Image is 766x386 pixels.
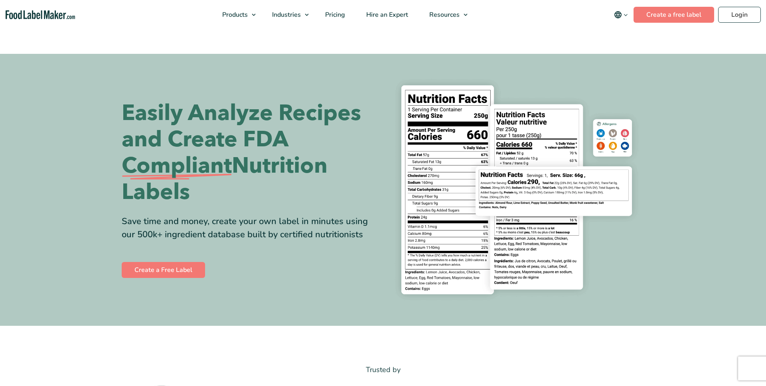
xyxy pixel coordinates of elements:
[122,215,377,241] div: Save time and money, create your own label in minutes using our 500k+ ingredient database built b...
[323,10,346,19] span: Pricing
[364,10,409,19] span: Hire an Expert
[270,10,302,19] span: Industries
[220,10,249,19] span: Products
[718,7,761,23] a: Login
[122,153,232,179] span: Compliant
[634,7,714,23] a: Create a free label
[122,364,644,376] p: Trusted by
[122,100,377,205] h1: Easily Analyze Recipes and Create FDA Nutrition Labels
[427,10,460,19] span: Resources
[122,262,205,278] a: Create a Free Label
